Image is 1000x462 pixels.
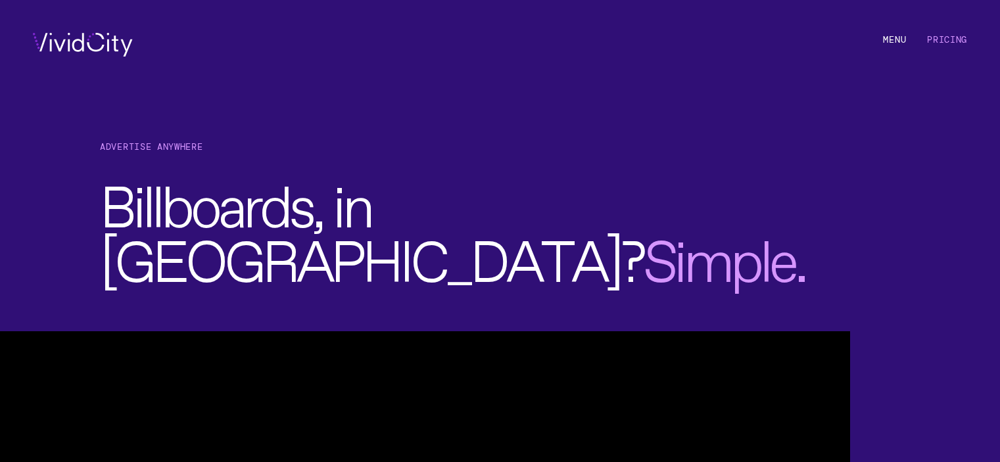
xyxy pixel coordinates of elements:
span: [GEOGRAPHIC_DATA] [100,239,620,267]
h1: Advertise Anywhere [100,140,950,154]
a: Pricing [927,34,967,45]
span: Simple [643,239,795,267]
span: . [643,239,805,267]
h2: , in ? [100,172,950,281]
span: Billboards [100,185,312,213]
